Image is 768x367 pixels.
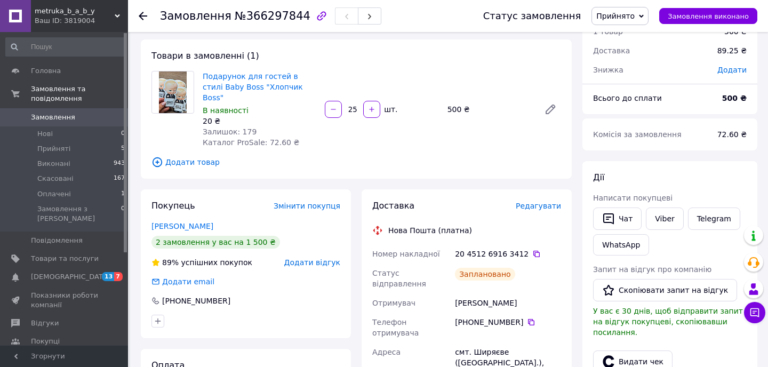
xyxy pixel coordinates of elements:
[722,94,747,102] b: 500 ₴
[37,174,74,183] span: Скасовані
[31,318,59,328] span: Відгуки
[593,46,630,55] span: Доставка
[593,66,623,74] span: Знижка
[114,272,123,281] span: 7
[744,302,765,323] button: Чат з покупцем
[114,159,125,169] span: 943
[274,202,340,210] span: Змінити покупця
[455,268,515,281] div: Заплановано
[372,318,419,337] span: Телефон отримувача
[151,156,561,168] span: Додати товар
[37,144,70,154] span: Прийняті
[386,225,475,236] div: Нова Пошта (платна)
[688,208,740,230] a: Telegram
[150,276,215,287] div: Додати email
[37,159,70,169] span: Виконані
[443,102,535,117] div: 500 ₴
[37,129,53,139] span: Нові
[161,296,231,306] div: [PHONE_NUMBER]
[162,258,179,267] span: 89%
[593,307,743,337] span: У вас є 30 днів, щоб відправити запит на відгук покупцеві, скопіювавши посилання.
[161,276,215,287] div: Додати email
[593,194,673,202] span: Написати покупцеві
[31,337,60,346] span: Покупці
[31,291,99,310] span: Показники роботи компанії
[121,129,125,139] span: 0
[455,317,561,328] div: [PHONE_NUMBER]
[646,208,683,230] a: Viber
[453,293,563,313] div: [PERSON_NAME]
[203,127,257,136] span: Залишок: 179
[151,236,280,249] div: 2 замовлення у вас на 1 500 ₴
[114,174,125,183] span: 167
[593,265,711,274] span: Запит на відгук про компанію
[717,66,747,74] span: Додати
[102,272,114,281] span: 13
[540,99,561,120] a: Редагувати
[203,138,299,147] span: Каталог ProSale: 72.60 ₴
[203,106,249,115] span: В наявності
[593,234,649,256] a: WhatsApp
[160,10,231,22] span: Замовлення
[711,39,753,62] div: 89.25 ₴
[596,12,635,20] span: Прийнято
[151,201,195,211] span: Покупець
[31,236,83,245] span: Повідомлення
[31,66,61,76] span: Головна
[35,16,128,26] div: Ваш ID: 3819004
[159,71,187,113] img: Подарунок для гостей в стилі Baby Boss "Хлопчик Boss"
[593,130,682,139] span: Комісія за замовлення
[37,189,71,199] span: Оплачені
[593,279,737,301] button: Скопіювати запит на відгук
[717,130,747,139] span: 72.60 ₴
[121,204,125,224] span: 0
[593,27,623,36] span: 1 товар
[455,249,561,259] div: 20 4512 6916 3412
[372,250,440,258] span: Номер накладної
[151,257,252,268] div: успішних покупок
[372,299,415,307] span: Отримувач
[37,204,121,224] span: Замовлення з [PERSON_NAME]
[372,348,401,356] span: Адреса
[151,222,213,230] a: [PERSON_NAME]
[235,10,310,22] span: №366297844
[31,84,128,103] span: Замовлення та повідомлення
[121,189,125,199] span: 1
[659,8,757,24] button: Замовлення виконано
[668,12,749,20] span: Замовлення виконано
[151,51,259,61] span: Товари в замовленні (1)
[516,202,561,210] span: Редагувати
[31,113,75,122] span: Замовлення
[35,6,115,16] span: metruka_b_a_b_y
[483,11,581,21] div: Статус замовлення
[284,258,340,267] span: Додати відгук
[31,254,99,264] span: Товари та послуги
[381,104,398,115] div: шт.
[372,201,414,211] span: Доставка
[593,94,662,102] span: Всього до сплати
[593,208,642,230] button: Чат
[203,72,303,102] a: Подарунок для гостей в стилі Baby Boss "Хлопчик Boss"
[121,144,125,154] span: 5
[372,269,426,288] span: Статус відправлення
[139,11,147,21] div: Повернутися назад
[593,172,604,182] span: Дії
[31,272,110,282] span: [DEMOGRAPHIC_DATA]
[5,37,126,57] input: Пошук
[203,116,316,126] div: 20 ₴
